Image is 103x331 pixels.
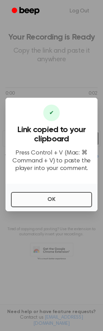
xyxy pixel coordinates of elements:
[63,3,96,19] a: Log Out
[43,105,60,121] div: ✔
[11,192,92,207] button: OK
[11,125,92,144] h3: Link copied to your clipboard
[7,4,46,18] a: Beep
[11,149,92,173] p: Press Control + V (Mac: ⌘ Command + V) to paste the player into your comment.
